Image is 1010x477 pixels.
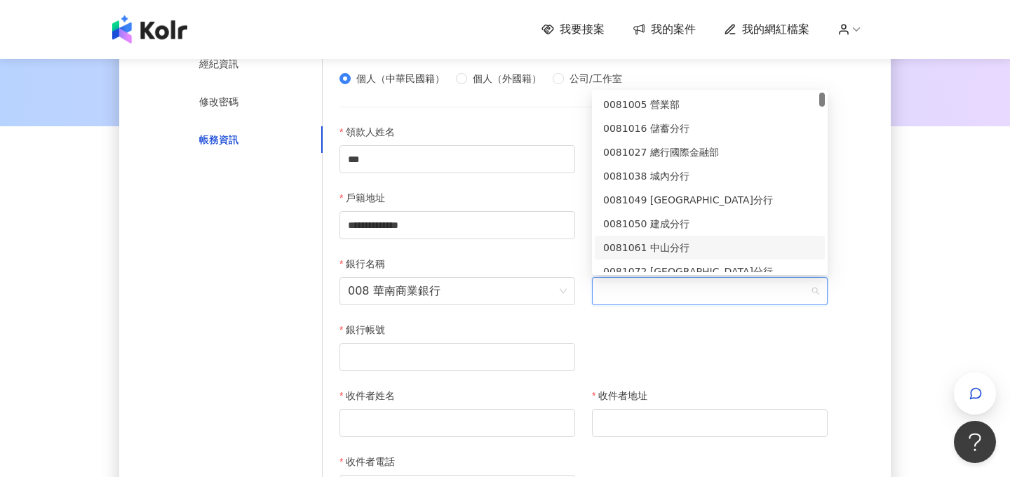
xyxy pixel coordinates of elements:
[564,71,628,86] span: 公司/工作室
[339,211,575,239] input: 戶籍地址
[592,388,658,403] label: 收件者地址
[603,145,816,160] div: 0081027 總行國際金融部
[603,168,816,184] div: 0081038 城內分行
[199,56,238,72] div: 經紀資訊
[603,192,816,208] div: 0081049 [GEOGRAPHIC_DATA]分行
[592,409,828,437] input: 收件者地址
[348,278,567,304] span: 008 華南商業銀行
[339,454,405,469] label: 收件者電話
[595,93,825,116] div: 0081005 營業部
[339,124,405,140] label: 領款人姓名
[603,121,816,136] div: 0081016 儲蓄分行
[199,132,238,147] div: 帳務資訊
[339,190,396,206] label: 戶籍地址
[603,97,816,112] div: 0081005 營業部
[742,22,809,37] span: 我的網紅檔案
[651,22,696,37] span: 我的案件
[633,22,696,37] a: 我的案件
[595,188,825,212] div: 0081049 大稻埕分行
[595,140,825,164] div: 0081027 總行國際金融部
[351,71,450,86] span: 個人（中華民國籍）
[724,22,809,37] a: 我的網紅檔案
[595,116,825,140] div: 0081016 儲蓄分行
[595,236,825,260] div: 0081061 中山分行
[339,409,575,437] input: 收件者姓名
[603,264,816,279] div: 0081072 [GEOGRAPHIC_DATA]分行
[339,322,396,337] label: 銀行帳號
[603,216,816,231] div: 0081050 建成分行
[467,71,547,86] span: 個人（外國籍）
[603,240,816,255] div: 0081061 中山分行
[112,15,187,43] img: logo
[595,164,825,188] div: 0081038 城內分行
[560,22,605,37] span: 我要接案
[339,256,396,271] label: 銀行名稱
[339,145,575,173] input: 領款人姓名
[595,212,825,236] div: 0081050 建成分行
[339,388,405,403] label: 收件者姓名
[595,260,825,283] div: 0081072 圓山分行
[339,343,575,371] input: 銀行帳號
[199,94,238,109] div: 修改密碼
[541,22,605,37] a: 我要接案
[954,421,996,463] iframe: Help Scout Beacon - Open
